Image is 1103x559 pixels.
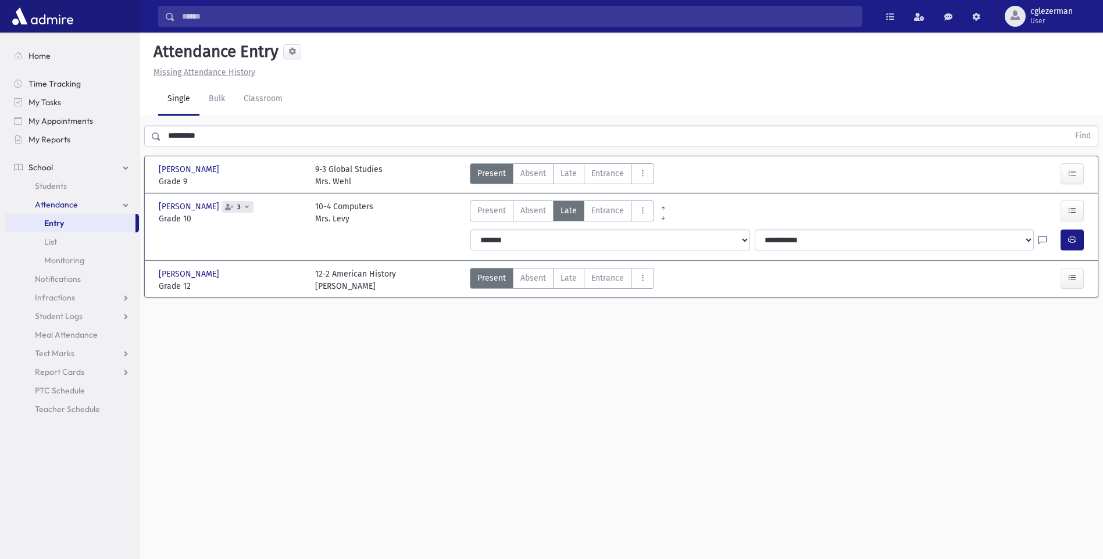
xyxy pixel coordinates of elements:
span: Meal Attendance [35,329,98,340]
span: Notifications [35,274,81,284]
a: Report Cards [5,363,139,381]
span: [PERSON_NAME] [159,163,222,175]
span: cglezerman [1030,7,1073,16]
a: Students [5,177,139,195]
span: My Reports [28,134,70,145]
span: Grade 10 [159,213,304,225]
a: Student Logs [5,307,139,325]
span: Time Tracking [28,78,81,89]
a: Monitoring [5,251,139,270]
span: Monitoring [44,255,84,266]
a: PTC Schedule [5,381,139,400]
span: Entrance [591,167,624,180]
span: Home [28,51,51,61]
span: Late [561,205,577,217]
span: Present [477,167,506,180]
a: Notifications [5,270,139,288]
span: Absent [520,167,546,180]
div: AttTypes [470,163,654,188]
span: List [44,236,57,247]
span: Late [561,272,577,284]
span: Entrance [591,205,624,217]
span: Absent [520,205,546,217]
span: Students [35,181,67,191]
span: Report Cards [35,367,84,377]
span: User [1030,16,1073,26]
a: Teacher Schedule [5,400,139,418]
span: Entrance [591,272,624,284]
a: Time Tracking [5,74,139,93]
a: Single [158,83,199,116]
a: Entry [5,214,135,232]
a: Home [5,46,139,65]
a: Classroom [234,83,292,116]
a: My Tasks [5,93,139,112]
input: Search [175,6,862,27]
span: Grade 9 [159,175,304,188]
span: Present [477,272,506,284]
a: School [5,158,139,177]
div: AttTypes [470,200,654,225]
div: AttTypes [470,268,654,292]
span: Infractions [35,292,75,303]
span: My Tasks [28,97,61,107]
h5: Attendance Entry [149,42,279,62]
span: My Appointments [28,116,93,126]
a: Meal Attendance [5,325,139,344]
span: PTC Schedule [35,385,85,396]
a: Missing Attendance History [149,67,255,77]
span: Late [561,167,577,180]
button: Find [1068,126,1098,146]
a: My Appointments [5,112,139,130]
span: Absent [520,272,546,284]
div: 10-4 Computers Mrs. Levy [315,200,373,225]
u: Missing Attendance History [154,67,255,77]
span: Present [477,205,506,217]
span: Grade 12 [159,280,304,292]
span: Student Logs [35,311,83,321]
span: [PERSON_NAME] [159,200,222,213]
img: AdmirePro [9,5,76,28]
span: Entry [44,218,64,228]
a: My Reports [5,130,139,149]
div: 9-3 Global Studies Mrs. Wehl [315,163,383,188]
a: Bulk [199,83,234,116]
div: 12-2 American History [PERSON_NAME] [315,268,396,292]
span: Test Marks [35,348,74,359]
a: Infractions [5,288,139,307]
a: Test Marks [5,344,139,363]
span: 3 [235,203,243,211]
a: List [5,232,139,251]
span: School [28,162,53,173]
a: Attendance [5,195,139,214]
span: Teacher Schedule [35,404,100,414]
span: [PERSON_NAME] [159,268,222,280]
span: Attendance [35,199,78,210]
